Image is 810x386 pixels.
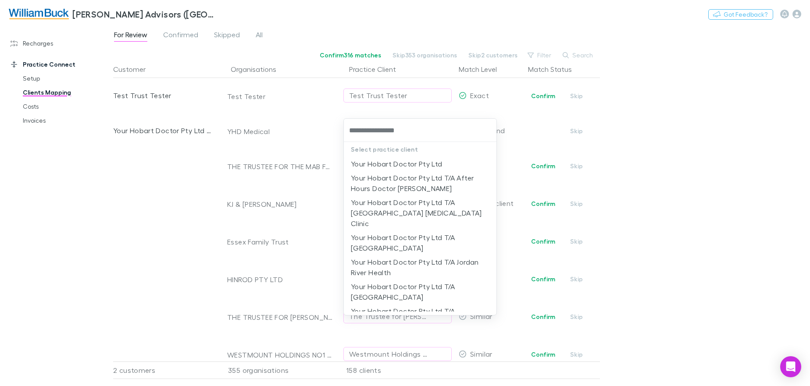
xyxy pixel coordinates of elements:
[344,255,496,280] li: Your Hobart Doctor Pty Ltd T/A Jordan River Health
[344,280,496,304] li: Your Hobart Doctor Pty Ltd T/A [GEOGRAPHIC_DATA]
[344,157,496,171] li: Your Hobart Doctor Pty Ltd
[344,230,496,255] li: Your Hobart Doctor Pty Ltd T/A [GEOGRAPHIC_DATA]
[344,171,496,195] li: Your Hobart Doctor Pty Ltd T/A After Hours Doctor [PERSON_NAME]
[780,356,801,377] div: Open Intercom Messenger
[344,195,496,230] li: Your Hobart Doctor Pty Ltd T/A [GEOGRAPHIC_DATA] [MEDICAL_DATA] Clinic
[344,304,496,329] li: Your Hobart Doctor Pty Ltd T/A Richmond Health Care
[344,142,496,157] p: Select practice client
